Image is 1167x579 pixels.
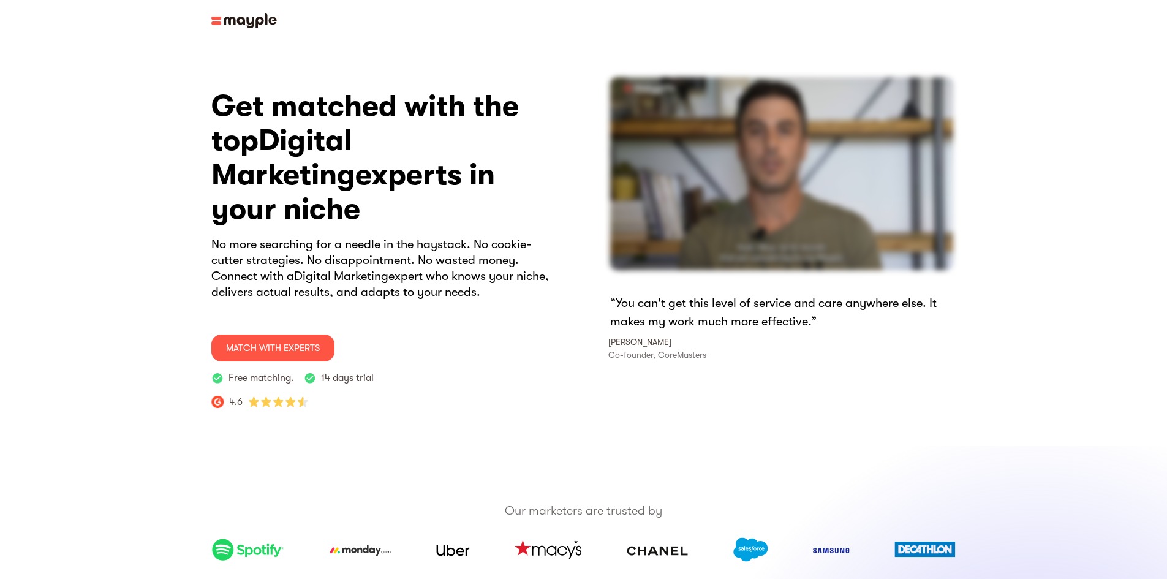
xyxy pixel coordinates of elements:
[294,269,388,283] span: Digital Marketing
[211,237,559,300] p: No more searching for a needle in the haystack. No cookie-cutter strategies. No disappointment. N...
[228,372,294,385] p: Free matching.
[321,372,374,385] p: 14 days trial
[608,349,706,361] p: Co-founder, CoreMasters
[608,336,671,349] p: [PERSON_NAME]
[211,124,355,192] span: Digital Marketing
[211,89,559,227] h3: Get matched with the top experts in your niche
[229,395,243,409] p: 4.6
[610,294,956,331] p: “You can't get this level of service and care anywhere else. It makes my work much more effective.”
[211,335,334,361] a: MATCH WITH ExpertS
